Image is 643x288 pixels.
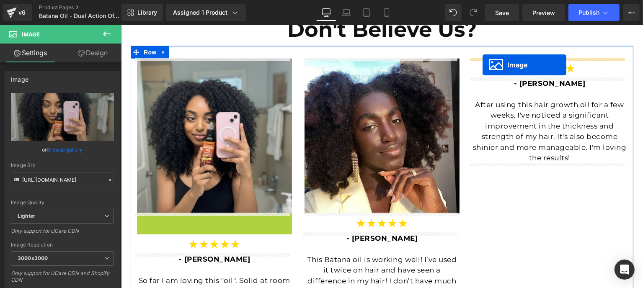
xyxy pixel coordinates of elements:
a: Mobile [377,4,397,21]
a: Laptop [336,4,356,21]
button: Publish [568,4,620,21]
div: Image Resolution [11,242,114,248]
span: Row [21,21,37,33]
div: Assigned 1 Product [173,8,239,17]
p: ★★★★★ [351,36,506,51]
span: - [PERSON_NAME] [58,230,129,238]
a: Tablet [356,4,377,21]
p: ★★★★★ [183,190,338,206]
span: Batana Oil - Dual Action Offer 1 [39,13,119,19]
a: Preview [522,4,565,21]
a: v6 [3,4,32,21]
a: Desktop [316,4,336,21]
div: v6 [17,7,27,18]
p: After using this hair growth oil for a few weeks, I've noticed a significant improvement in the t... [351,53,506,139]
div: or [11,145,114,154]
a: Design [62,44,123,62]
button: Undo [445,4,462,21]
a: Product Pages [39,4,135,11]
p: ★★★★★ [16,211,171,226]
span: Save [495,8,509,17]
div: Open Intercom Messenger [615,260,635,280]
button: More [623,4,640,21]
button: Redo [465,4,482,21]
div: Image [11,71,28,83]
div: Only support for UCare CDN [11,228,114,240]
div: Image Src [11,162,114,168]
b: 3000x3000 [18,255,48,261]
a: New Library [121,4,163,21]
span: - [PERSON_NAME] [393,54,465,62]
span: Image [22,31,40,38]
input: Link [11,172,114,187]
span: Library [137,9,157,16]
span: Publish [578,9,599,16]
span: Preview [532,8,555,17]
a: Expand / Collapse [37,21,48,33]
b: Lighter [18,213,35,219]
span: - [PERSON_NAME] [225,209,297,217]
div: Image Quality [11,200,114,206]
a: Browse gallery [47,142,83,157]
